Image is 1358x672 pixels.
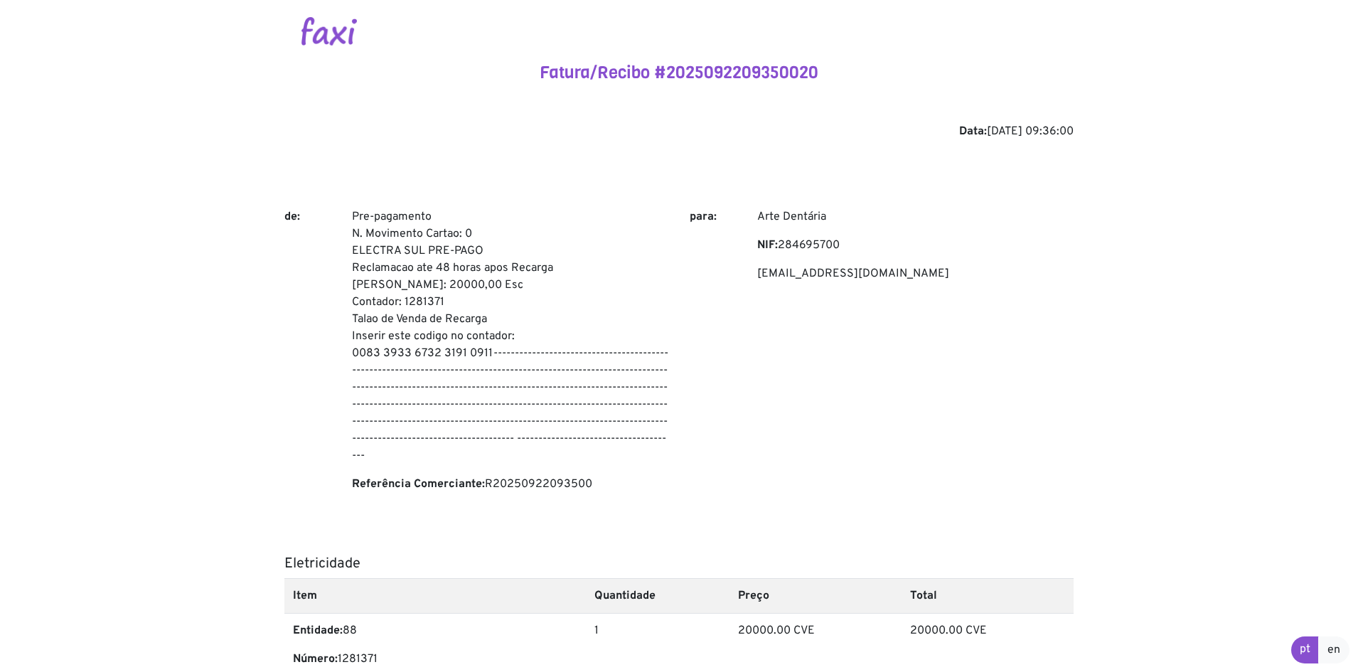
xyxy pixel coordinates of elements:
th: Quantidade [586,578,729,613]
h4: Fatura/Recibo #2025092209350020 [284,63,1074,83]
a: en [1318,636,1349,663]
a: pt [1291,636,1319,663]
div: [DATE] 09:36:00 [284,123,1074,140]
p: [EMAIL_ADDRESS][DOMAIN_NAME] [757,265,1074,282]
b: de: [284,210,300,224]
th: Item [284,578,586,613]
b: para: [690,210,717,224]
h5: Eletricidade [284,555,1074,572]
b: Data: [959,124,987,139]
b: Entidade: [293,624,343,638]
p: 284695700 [757,237,1074,254]
p: Arte Dentária [757,208,1074,225]
th: Preço [729,578,902,613]
p: R20250922093500 [352,476,668,493]
b: Número: [293,652,338,666]
th: Total [902,578,1074,613]
p: Pre-pagamento N. Movimento Cartao: 0 ELECTRA SUL PRE-PAGO Reclamacao ate 48 horas apos Recarga [P... [352,208,668,464]
p: 1281371 [293,651,577,668]
b: NIF: [757,238,778,252]
p: 88 [293,622,577,639]
b: Referência Comerciante: [352,477,485,491]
